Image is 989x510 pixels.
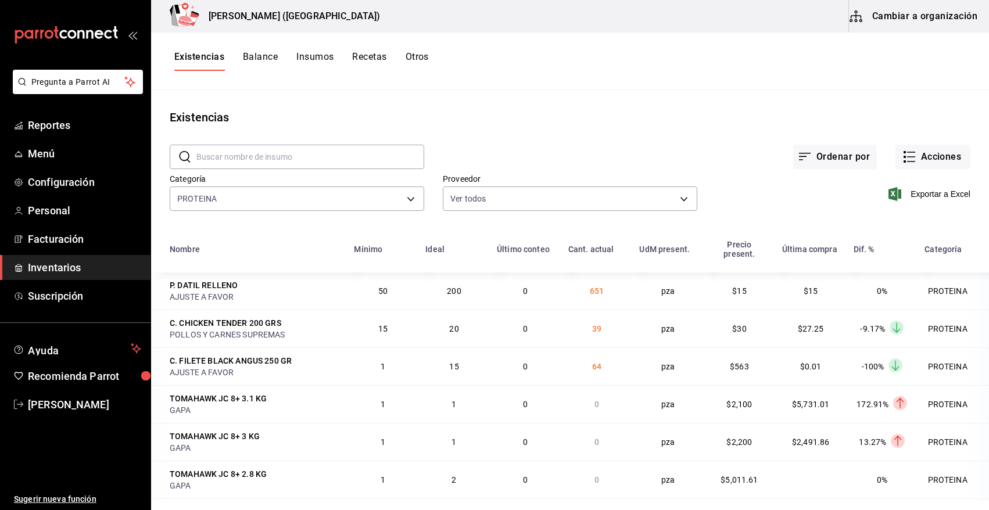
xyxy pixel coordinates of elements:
td: PROTEINA [918,461,989,498]
span: 200 [447,286,461,296]
span: Personal [28,203,141,218]
span: 0 [523,324,528,333]
label: Categoría [170,175,424,183]
div: GAPA [170,480,340,491]
div: TOMAHAWK JC 8+ 2.8 KG [170,468,267,480]
div: C. CHICKEN TENDER 200 GRS [170,317,281,329]
span: 0 [523,286,528,296]
div: GAPA [170,404,340,416]
td: PROTEINA [918,385,989,423]
div: Categoría [924,245,962,254]
div: Precio present. [711,240,768,258]
span: Pregunta a Parrot AI [31,76,125,88]
span: 0 [523,362,528,371]
span: 15 [449,362,458,371]
div: Cant. actual [568,245,614,254]
span: 2 [451,475,456,484]
span: $2,200 [726,437,752,447]
span: 0 [523,475,528,484]
button: Insumos [296,51,334,71]
button: Pregunta a Parrot AI [13,70,143,94]
span: Menú [28,146,141,161]
button: Otros [406,51,429,71]
span: 1 [381,437,385,447]
td: pza [632,310,704,347]
span: Ayuda [28,342,126,355]
span: Facturación [28,231,141,247]
span: 39 [592,324,601,333]
span: -9.17% [860,324,885,333]
td: pza [632,461,704,498]
div: navigation tabs [174,51,429,71]
div: Dif. % [854,245,875,254]
td: PROTEINA [918,347,989,385]
span: Ver todos [450,193,486,204]
td: pza [632,347,704,385]
td: pza [632,423,704,461]
span: 0% [877,286,887,296]
span: Recomienda Parrot [28,368,141,384]
span: 20 [449,324,458,333]
div: AJUSTE A FAVOR [170,291,340,303]
button: open_drawer_menu [128,30,137,39]
span: $2,100 [726,400,752,409]
span: 1 [381,475,385,484]
div: Último conteo [497,245,550,254]
div: Última compra [782,245,837,254]
span: 15 [378,324,388,333]
span: 651 [590,286,604,296]
div: C. FILETE BLACK ANGUS 250 GR [170,355,292,367]
span: $30 [732,324,746,333]
button: Acciones [895,145,970,169]
span: 0% [877,475,887,484]
button: Recetas [352,51,386,71]
div: P. DATIL RELLENO [170,279,238,291]
span: 13.27% [859,437,886,447]
td: PROTEINA [918,310,989,347]
button: Balance [243,51,278,71]
div: GAPA [170,442,340,454]
span: $563 [730,362,749,371]
span: $0.01 [800,362,822,371]
button: Existencias [174,51,224,71]
span: $2,491.86 [792,437,829,447]
span: 0 [594,437,599,447]
td: pza [632,272,704,310]
td: pza [632,385,704,423]
span: 1 [451,437,456,447]
span: $5,731.01 [792,400,829,409]
span: -100% [862,362,884,371]
span: 1 [451,400,456,409]
span: $15 [732,286,746,296]
div: TOMAHAWK JC 8+ 3 KG [170,430,260,442]
span: 0 [594,400,599,409]
span: 0 [594,475,599,484]
span: Configuración [28,174,141,190]
span: Reportes [28,117,141,133]
span: Suscripción [28,288,141,304]
input: Buscar nombre de insumo [196,145,424,168]
span: 1 [381,400,385,409]
a: Pregunta a Parrot AI [8,84,143,96]
span: $15 [804,286,818,296]
div: Existencias [170,109,229,126]
button: Exportar a Excel [891,187,970,201]
span: [PERSON_NAME] [28,397,141,412]
div: AJUSTE A FAVOR [170,367,340,378]
div: UdM present. [639,245,690,254]
span: $27.25 [798,324,824,333]
span: 64 [592,362,601,371]
td: PROTEINA [918,423,989,461]
span: $5,011.61 [721,475,758,484]
button: Ordenar por [793,145,877,169]
h3: [PERSON_NAME] ([GEOGRAPHIC_DATA]) [199,9,380,23]
label: Proveedor [443,175,697,183]
span: PROTEINA [177,193,217,204]
span: 172.91% [857,400,888,409]
div: Ideal [425,245,445,254]
div: Mínimo [354,245,382,254]
div: TOMAHAWK JC 8+ 3.1 KG [170,393,267,404]
span: Inventarios [28,260,141,275]
span: 50 [378,286,388,296]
